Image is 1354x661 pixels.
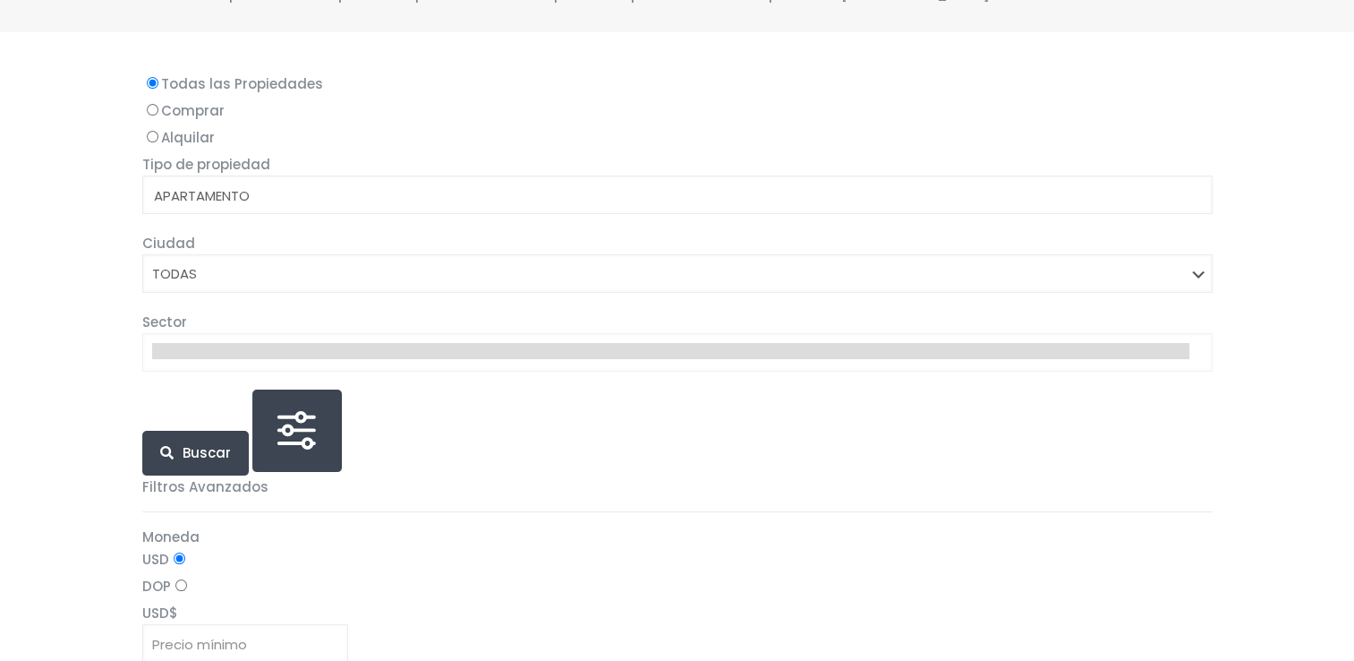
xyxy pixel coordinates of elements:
label: Alquilar [142,126,1213,149]
span: Sector [142,313,187,331]
label: Todas las Propiedades [142,73,1213,95]
button: Buscar [142,431,249,476]
label: Comprar [142,99,1213,122]
input: Alquilar [147,131,158,142]
input: USD [174,553,185,564]
span: Moneda [142,528,200,546]
label: DOP [142,575,1213,597]
span: Tipo de propiedad [142,155,270,174]
span: USD [142,604,169,622]
option: CASA [152,207,1189,228]
label: USD [142,548,1213,571]
input: DOP [175,579,187,591]
input: Comprar [147,104,158,116]
input: Todas las Propiedades [147,77,158,89]
span: Ciudad [142,234,195,253]
option: APARTAMENTO [152,185,1189,207]
p: Filtros Avanzados [142,476,1213,498]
